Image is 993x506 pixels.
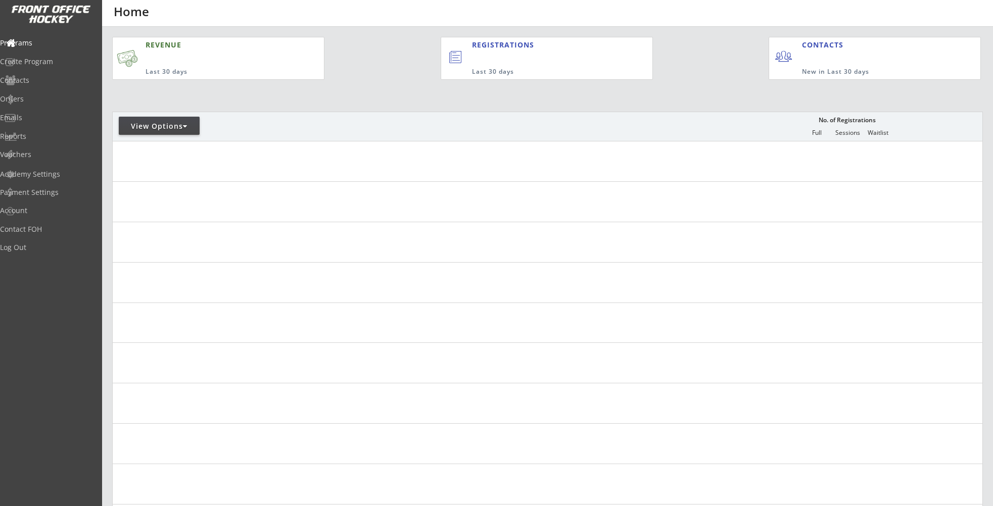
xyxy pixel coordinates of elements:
div: REVENUE [146,40,275,50]
div: Full [801,129,832,136]
div: New in Last 30 days [802,68,933,76]
div: View Options [119,121,200,131]
div: Sessions [832,129,863,136]
div: Waitlist [863,129,893,136]
div: No. of Registrations [816,117,878,124]
div: CONTACTS [802,40,848,50]
div: REGISTRATIONS [472,40,605,50]
div: Last 30 days [472,68,611,76]
div: Last 30 days [146,68,275,76]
